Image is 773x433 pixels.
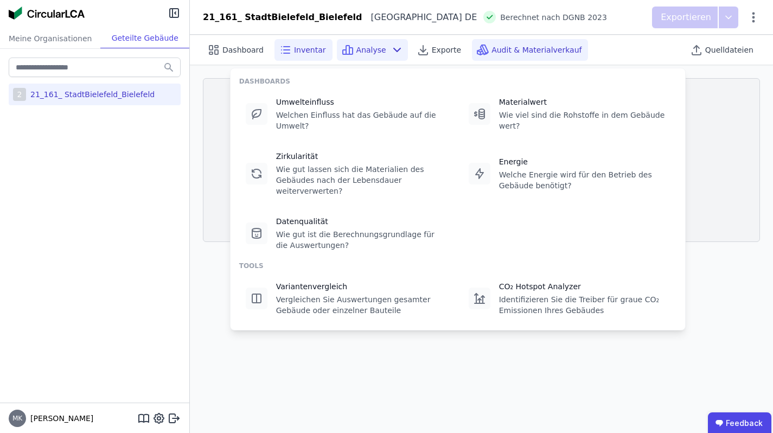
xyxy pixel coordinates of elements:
[491,44,582,55] span: Audit & Materialverkauf
[276,281,447,292] div: Variantenvergleich
[499,156,670,167] div: Energie
[26,89,155,100] div: 21_161_ StadtBielefeld_Bielefeld
[9,7,85,20] img: Concular
[294,44,326,55] span: Inventar
[276,294,447,316] div: Vergleichen Sie Auswertungen gesamter Gebäude oder einzelner Bauteile
[499,169,670,191] div: Welche Energie wird für den Betrieb des Gebäude benötigt?
[12,415,22,422] span: MK
[362,11,477,24] div: [GEOGRAPHIC_DATA] DE
[13,88,26,101] div: 2
[239,262,676,270] div: TOOLS
[276,216,447,227] div: Datenqualität
[276,151,447,162] div: Zirkularität
[499,110,670,131] div: Wie viel sind die Rohstoffe in dem Gebäude wert?
[239,77,676,86] div: DASHBOARDS
[222,44,264,55] span: Dashboard
[499,281,670,292] div: CO₂ Hotspot Analyzer
[100,28,189,48] div: Geteilte Gebäude
[276,97,447,107] div: Umwelteinfluss
[499,294,670,316] div: Identifizieren Sie die Treiber für graue CO₂ Emissionen Ihres Gebäudes
[500,12,607,23] span: Berechnet nach DGNB 2023
[499,97,670,107] div: Materialwert
[203,11,362,24] div: 21_161_ StadtBielefeld_Bielefeld
[276,110,447,131] div: Welchen Einfluss hat das Gebäude auf die Umwelt?
[276,229,447,251] div: Wie gut ist die Berechnungsgrundlage für die Auswertungen?
[432,44,461,55] span: Exporte
[26,413,93,424] span: [PERSON_NAME]
[705,44,753,55] span: Quelldateien
[661,11,713,24] p: Exportieren
[276,164,447,196] div: Wie gut lassen sich die Materialien des Gebäudes nach der Lebensdauer weiterverwerten?
[356,44,386,55] span: Analyse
